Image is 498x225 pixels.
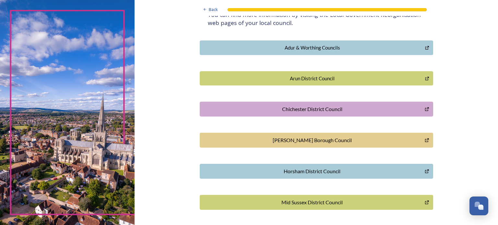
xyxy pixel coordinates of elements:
button: Chichester District Council [200,102,433,117]
span: Back [209,6,218,13]
div: Horsham District Council [203,167,421,175]
button: Arun District Council [200,71,433,86]
h4: You can find more information by visiting the Local Government Reorganisation web pages of your l... [208,11,425,27]
button: Horsham District Council [200,164,433,179]
button: Crawley Borough Council [200,133,433,148]
div: [PERSON_NAME] Borough Council [203,136,421,144]
div: Chichester District Council [203,105,421,113]
div: Arun District Council [203,75,422,82]
div: Adur & Worthing Councils [203,44,422,51]
div: Mid Sussex District Council [203,198,421,206]
button: Mid Sussex District Council [200,195,433,210]
button: Open Chat [469,197,488,215]
button: Adur & Worthing Councils [200,40,433,55]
